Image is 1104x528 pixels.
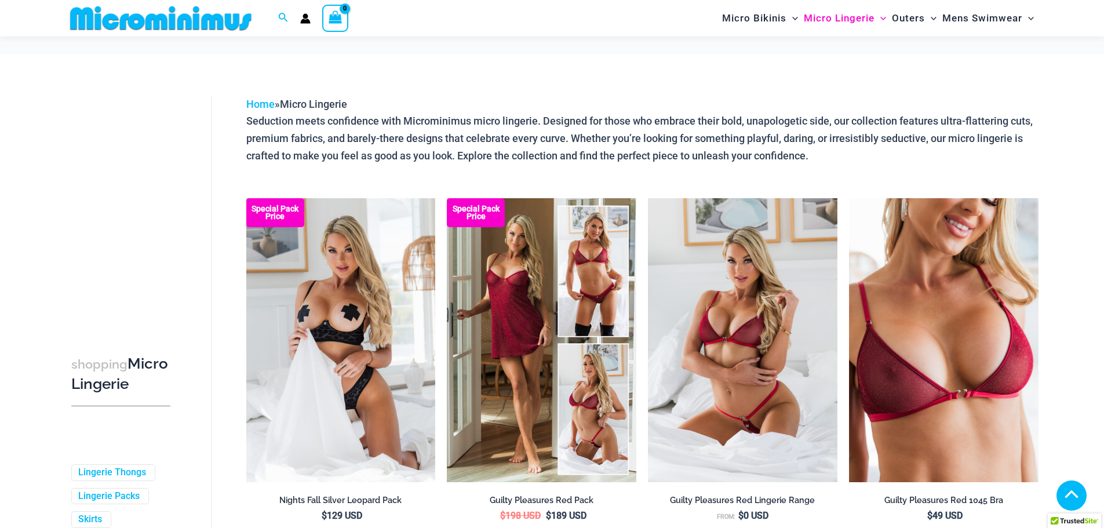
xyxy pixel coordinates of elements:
a: Nights Fall Silver Leopard Pack [246,495,436,510]
bdi: 189 USD [546,510,586,521]
a: Account icon link [300,13,311,24]
span: Menu Toggle [1022,3,1034,33]
bdi: 198 USD [500,510,541,521]
h3: Micro Lingerie [71,354,170,394]
a: Skirts [78,514,102,526]
span: Mens Swimwear [942,3,1022,33]
a: Nights Fall Silver Leopard 1036 Bra 6046 Thong 09v2 Nights Fall Silver Leopard 1036 Bra 6046 Thon... [246,198,436,482]
img: Guilty Pleasures Red 1045 Bra 01 [849,198,1039,482]
span: Micro Bikinis [722,3,786,33]
h2: Guilty Pleasures Red 1045 Bra [849,495,1039,506]
span: $ [500,510,505,521]
span: From: [717,513,735,520]
span: Micro Lingerie [280,98,347,110]
a: Lingerie Packs [78,490,140,502]
bdi: 0 USD [738,510,768,521]
b: Special Pack Price [447,205,505,220]
a: View Shopping Cart, empty [322,5,349,31]
b: Special Pack Price [246,205,304,220]
img: Nights Fall Silver Leopard 1036 Bra 6046 Thong 09v2 [246,198,436,482]
a: Home [246,98,275,110]
a: Guilty Pleasures Red Collection Pack F Guilty Pleasures Red Collection Pack BGuilty Pleasures Red... [447,198,636,482]
a: Search icon link [278,11,289,26]
img: Guilty Pleasures Red 1045 Bra 689 Micro 05 [648,198,837,482]
span: $ [546,510,551,521]
span: Menu Toggle [875,3,886,33]
a: Guilty Pleasures Red Lingerie Range [648,495,837,510]
a: Lingerie Thongs [78,467,146,479]
iframe: TrustedSite Certified [71,86,176,318]
span: shopping [71,357,127,372]
img: MM SHOP LOGO FLAT [65,5,256,31]
a: Micro BikinisMenu ToggleMenu Toggle [719,3,801,33]
span: » [246,98,347,110]
span: Micro Lingerie [804,3,875,33]
span: Outers [892,3,925,33]
a: OutersMenu ToggleMenu Toggle [889,3,939,33]
nav: Site Navigation [717,2,1039,35]
a: Guilty Pleasures Red Pack [447,495,636,510]
bdi: 49 USD [927,510,963,521]
h2: Guilty Pleasures Red Lingerie Range [648,495,837,506]
h2: Nights Fall Silver Leopard Pack [246,495,436,506]
a: Guilty Pleasures Red 1045 Bra [849,495,1039,510]
img: Guilty Pleasures Red Collection Pack F [447,198,636,482]
a: Guilty Pleasures Red 1045 Bra 01Guilty Pleasures Red 1045 Bra 02Guilty Pleasures Red 1045 Bra 02 [849,198,1039,482]
bdi: 129 USD [322,510,362,521]
span: $ [322,510,327,521]
h2: Guilty Pleasures Red Pack [447,495,636,506]
span: $ [927,510,932,521]
span: Menu Toggle [786,3,798,33]
a: Guilty Pleasures Red 1045 Bra 689 Micro 05Guilty Pleasures Red 1045 Bra 689 Micro 06Guilty Pleasu... [648,198,837,482]
span: Menu Toggle [925,3,937,33]
p: Seduction meets confidence with Microminimus micro lingerie. Designed for those who embrace their... [246,112,1039,164]
a: Micro LingerieMenu ToggleMenu Toggle [801,3,889,33]
a: Mens SwimwearMenu ToggleMenu Toggle [939,3,1037,33]
span: $ [738,510,744,521]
